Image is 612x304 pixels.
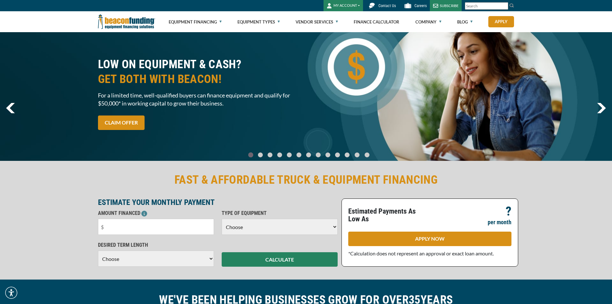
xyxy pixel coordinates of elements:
[98,172,514,187] h2: FAST & AFFORDABLE TRUCK & EQUIPMENT FINANCING
[378,4,396,8] span: Contact Us
[465,2,508,10] input: Search
[256,152,264,158] a: Go To Slide 1
[285,152,293,158] a: Go To Slide 4
[348,232,511,246] a: APPLY NOW
[343,152,351,158] a: Go To Slide 10
[222,252,338,267] button: CALCULATE
[266,152,274,158] a: Go To Slide 2
[597,103,606,113] a: next
[98,72,302,87] span: GET BOTH WITH BEACON!
[457,12,473,32] a: Blog
[414,4,427,8] span: Careers
[237,12,280,32] a: Equipment Types
[6,103,15,113] img: Left Navigator
[363,152,371,158] a: Go To Slide 12
[333,152,341,158] a: Go To Slide 9
[295,152,303,158] a: Go To Slide 5
[98,91,302,107] span: For a limited time, well-qualified buyers can finance equipment and qualify for $50,000* in worki...
[348,250,494,256] span: *Calculation does not represent an approval or exact loan amount.
[6,103,15,113] a: previous
[222,209,338,217] p: TYPE OF EQUIPMENT
[276,152,283,158] a: Go To Slide 3
[98,219,214,235] input: $
[488,16,514,27] a: Apply
[324,152,332,158] a: Go To Slide 8
[353,152,361,158] a: Go To Slide 11
[98,11,155,32] img: Beacon Funding Corporation logo
[509,3,514,8] img: Search
[348,207,426,223] p: Estimated Payments As Low As
[415,12,441,32] a: Company
[296,12,338,32] a: Vendor Services
[488,218,511,226] p: per month
[506,207,511,215] p: ?
[247,152,254,158] a: Go To Slide 0
[98,115,145,130] a: CLAIM OFFER
[501,4,507,9] a: Clear search text
[314,152,322,158] a: Go To Slide 7
[597,103,606,113] img: Right Navigator
[354,12,399,32] a: Finance Calculator
[98,209,214,217] p: AMOUNT FINANCED
[98,241,214,249] p: DESIRED TERM LENGTH
[98,198,338,206] p: ESTIMATE YOUR MONTHLY PAYMENT
[98,57,302,87] h2: LOW ON EQUIPMENT & CASH?
[169,12,222,32] a: Equipment Financing
[305,152,312,158] a: Go To Slide 6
